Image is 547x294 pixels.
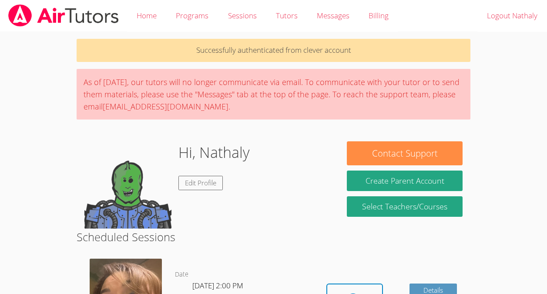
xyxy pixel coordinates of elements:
[178,176,223,190] a: Edit Profile
[317,10,349,21] span: Messages
[192,280,243,291] span: [DATE] 2:00 PM
[77,39,470,62] p: Successfully authenticated from clever account
[175,269,188,280] dt: Date
[77,69,470,120] div: As of [DATE], our tutors will no longer communicate via email. To communicate with your tutor or ...
[347,171,462,191] button: Create Parent Account
[77,229,470,245] h2: Scheduled Sessions
[178,141,250,164] h1: Hi, Nathaly
[7,4,120,27] img: airtutors_banner-c4298cdbf04f3fff15de1276eac7730deb9818008684d7c2e4769d2f7ddbe033.png
[84,141,171,229] img: default.png
[347,196,462,217] a: Select Teachers/Courses
[347,141,462,165] button: Contact Support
